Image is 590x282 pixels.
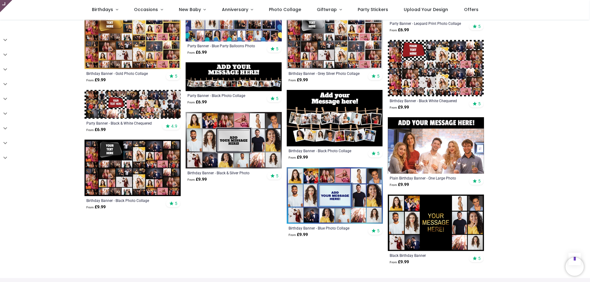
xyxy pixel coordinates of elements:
[287,90,383,146] img: Personalised Birthday Backdrop Banner - Black Photo Collage - 17 Photo Upload
[86,121,160,126] a: Party Banner - Black & White Chequered Photo Collage
[289,233,296,237] span: From
[92,6,113,13] span: Birthdays
[289,156,296,159] span: From
[175,201,177,206] span: 5
[289,79,296,82] span: From
[187,99,207,105] strong: £ 6.99
[388,195,484,251] img: Personalised Black Birthday Backdrop Banner - 12 Photo Upload
[478,24,481,29] span: 5
[358,6,388,13] span: Party Stickers
[388,117,484,174] img: Personalised Plain Birthday Backdrop Banner - One Large Photo - Add Text
[390,98,464,103] a: Birthday Banner - Black White Chequered Photo Collage
[187,49,207,56] strong: £ 6.99
[187,170,262,175] a: Birthday Banner - Black & Silver Photo Collage
[377,151,380,156] span: 5
[390,21,464,26] a: Party Banner - Leopard Print Photo Collage
[390,253,464,258] a: Black Birthday Banner
[565,257,584,276] iframe: Brevo live chat
[187,178,195,181] span: From
[85,140,181,196] img: Personalised Birthday Backdrop Banner - Black Photo Collage - Add Text & 48 Photo
[289,71,363,76] a: Birthday Banner - Grey Silver Photo Collage
[289,154,308,160] strong: £ 9.99
[390,104,409,110] strong: £ 9.99
[187,176,207,183] strong: £ 9.99
[377,73,380,79] span: 5
[317,6,337,13] span: Giftwrap
[390,183,397,187] span: From
[388,40,484,96] img: Personalised Birthday Backdrop Banner - Black White Chequered Photo Collage - 48 Photo
[390,106,397,109] span: From
[86,206,94,209] span: From
[179,6,201,13] span: New Baby
[186,62,282,91] img: Personalised Party Banner - Black Photo Collage - 17 Photo Upload
[186,13,282,41] img: Personalised Party Banner - Blue Party Balloons Photo Collage - 17 Photo Upload
[276,46,278,52] span: 5
[390,27,409,33] strong: £ 6.99
[86,204,106,210] strong: £ 9.99
[86,127,106,133] strong: £ 6.99
[390,29,397,32] span: From
[390,182,409,188] strong: £ 9.99
[85,13,181,69] img: Personalised Birthday Backdrop Banner - Gold Photo Collage - Add Text & 48 Photo Upload
[377,228,380,234] span: 5
[186,112,282,168] img: Personalised Birthday Backdrop Banner - Black & Silver Photo Collage - 16 Photo Upload
[287,13,383,69] img: Personalised Birthday Backdrop Banner - Grey Silver Photo Collage - Add Text & 48 Photo
[187,51,195,54] span: From
[478,178,481,184] span: 5
[187,43,262,48] a: Party Banner - Blue Party Balloons Photo Collage
[404,6,448,13] span: Upload Your Design
[287,167,383,224] img: Personalised Birthday Backdrop Banner - Blue Photo Collage - 16 Photo Upload
[390,259,409,265] strong: £ 9.99
[171,123,177,129] span: 4.9
[478,101,481,106] span: 5
[478,256,481,261] span: 5
[289,77,308,83] strong: £ 9.99
[86,79,94,82] span: From
[222,6,248,13] span: Anniversary
[269,6,301,13] span: Photo Collage
[187,101,195,104] span: From
[86,128,94,132] span: From
[390,261,397,264] span: From
[390,176,464,180] a: Plain Birthday Banner - One Large Photo
[86,71,160,76] a: Birthday Banner - Gold Photo Collage
[86,77,106,83] strong: £ 9.99
[86,198,160,203] a: Birthday Banner - Black Photo Collage
[289,226,363,230] a: Birthday Banner - Blue Photo Collage
[289,148,363,153] a: Birthday Banner - Black Photo Collage
[289,232,308,238] strong: £ 9.99
[187,93,262,98] a: Party Banner - Black Photo Collage
[464,6,478,13] span: Offers
[134,6,158,13] span: Occasions
[85,90,181,119] img: Personalised Party Banner - Black & White Chequered Photo Collage - 30 Photos
[276,96,278,101] span: 5
[175,73,177,79] span: 5
[276,173,278,179] span: 5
